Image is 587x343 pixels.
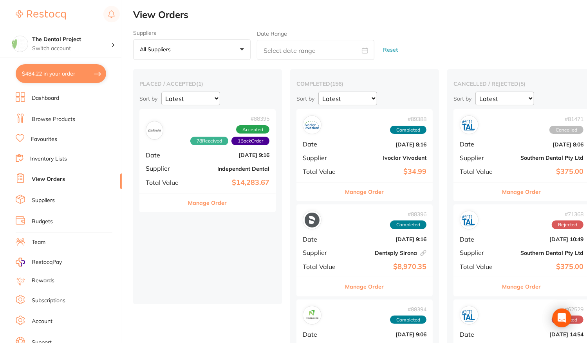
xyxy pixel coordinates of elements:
[188,193,227,212] button: Manage Order
[305,213,320,227] img: Dentsply Sirona
[32,218,53,226] a: Budgets
[390,316,426,324] span: Completed
[32,318,52,325] a: Account
[453,95,471,102] p: Sort by
[231,137,269,145] span: Back orders
[31,135,57,143] a: Favourites
[140,46,174,53] p: All suppliers
[345,182,384,201] button: Manage Order
[296,80,433,87] h2: completed ( 156 )
[303,236,342,243] span: Date
[133,30,251,36] label: Suppliers
[32,197,55,204] a: Suppliers
[390,126,426,134] span: Completed
[549,116,583,122] span: # 81471
[12,36,28,52] img: The Dental Project
[505,155,583,161] b: Southern Dental Pty Ltd
[32,45,111,52] p: Switch account
[16,258,62,267] a: RestocqPay
[505,250,583,256] b: Southern Dental Pty Ltd
[191,179,269,187] b: $14,283.67
[32,297,65,305] a: Subscriptions
[505,168,583,176] b: $375.00
[303,331,342,338] span: Date
[462,308,477,323] img: Southern Dental Pty Ltd
[191,152,269,158] b: [DATE] 9:16
[552,211,583,217] span: # 71368
[16,64,106,83] button: $484.22 in your order
[552,306,583,312] span: # 62529
[146,152,185,159] span: Date
[381,40,400,60] button: Reset
[552,316,583,324] span: Rejected
[133,39,251,60] button: All suppliers
[257,40,374,60] input: Select date range
[146,165,185,172] span: Supplier
[390,306,426,312] span: # 88394
[305,117,320,132] img: Ivoclar Vivadent
[390,220,426,229] span: Completed
[552,220,583,229] span: Rejected
[296,95,314,102] p: Sort by
[505,141,583,148] b: [DATE] 8:06
[502,182,541,201] button: Manage Order
[139,109,276,212] div: Independent Dental#8839578Received1BackOrderAcceptedDate[DATE] 9:16SupplierIndependent DentalTota...
[345,277,384,296] button: Manage Order
[390,116,426,122] span: # 89388
[549,126,583,134] span: Cancelled
[190,137,228,145] span: Received
[303,154,342,161] span: Supplier
[303,141,342,148] span: Date
[191,166,269,172] b: Independent Dental
[16,6,66,24] a: Restocq Logo
[390,211,426,217] span: # 88396
[460,249,499,256] span: Supplier
[460,168,499,175] span: Total Value
[553,309,571,327] div: Open Intercom Messenger
[16,258,25,267] img: RestocqPay
[257,31,287,37] label: Date Range
[462,213,477,227] img: Southern Dental Pty Ltd
[163,116,269,122] span: # 88395
[32,238,45,246] a: Team
[348,236,426,242] b: [DATE] 9:16
[460,331,499,338] span: Date
[32,116,75,123] a: Browse Products
[236,125,269,134] span: Accepted
[348,331,426,338] b: [DATE] 9:06
[505,236,583,242] b: [DATE] 10:49
[32,277,54,285] a: Rewards
[505,263,583,271] b: $375.00
[460,236,499,243] span: Date
[32,175,65,183] a: View Orders
[505,331,583,338] b: [DATE] 14:54
[16,10,66,20] img: Restocq Logo
[460,154,499,161] span: Supplier
[460,263,499,270] span: Total Value
[32,258,62,266] span: RestocqPay
[139,80,276,87] h2: placed / accepted ( 1 )
[460,141,499,148] span: Date
[305,308,320,323] img: Dentavision
[30,155,67,163] a: Inventory Lists
[32,36,111,43] h4: The Dental Project
[148,124,161,137] img: Independent Dental
[303,168,342,175] span: Total Value
[139,95,157,102] p: Sort by
[32,94,59,102] a: Dashboard
[303,263,342,270] span: Total Value
[348,250,426,256] b: Dentsply Sirona
[348,263,426,271] b: $8,970.35
[348,155,426,161] b: Ivoclar Vivadent
[348,168,426,176] b: $34.99
[462,117,477,132] img: Southern Dental Pty Ltd
[348,141,426,148] b: [DATE] 8:16
[146,179,185,186] span: Total Value
[502,277,541,296] button: Manage Order
[133,9,587,20] h2: View Orders
[303,249,342,256] span: Supplier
